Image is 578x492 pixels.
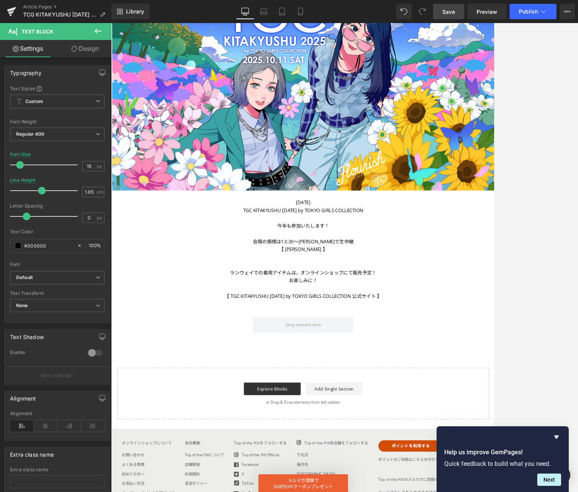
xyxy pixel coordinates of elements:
[24,241,73,250] input: Color
[5,366,110,384] button: More settings
[23,4,111,10] a: Article Pages
[111,4,149,19] a: New Library
[560,4,575,19] button: More
[137,328,328,336] a: 【 TGC KITAKYUSHU [DATE] by TOKYO GIRLS COLLECTION 公式サイト 】
[477,8,497,16] span: Preview
[254,4,273,19] a: Laptop
[236,437,305,453] a: Add Single Section
[10,229,105,234] div: Text Color
[16,131,45,137] b: Regular 400
[10,178,35,183] div: Line Height
[10,152,31,157] div: Font Size
[203,271,262,279] a: 【 [PERSON_NAME] 】
[291,4,310,19] a: Mobile
[467,4,507,19] a: Preview
[510,4,556,19] button: Publish
[444,448,561,457] h2: Help us improve GemPages!
[97,215,103,220] span: px
[10,329,44,340] div: Text Shadow
[97,164,103,169] span: px
[57,40,113,57] a: Design
[25,98,43,105] b: Custom
[10,119,105,125] div: Font Weight
[273,4,291,19] a: Tablet
[22,28,53,35] span: Text Block
[215,309,250,317] span: お楽しみに！
[86,239,104,253] div: %
[126,8,144,15] span: Library
[537,474,561,486] button: Next question
[10,291,105,296] div: Text Transform
[10,262,105,267] div: Font
[18,459,447,464] p: or Drag & Drop elements from left sidebar
[519,8,538,15] span: Publish
[444,460,561,467] p: Quick feedback to build what you need.
[10,447,54,458] div: Extra class name
[10,391,36,402] div: Alignment
[444,432,561,486] div: Help us improve GemPages!
[10,349,80,357] div: Enable
[10,467,105,472] div: Extra class name
[16,274,33,281] i: Default
[236,4,254,19] a: Desktop
[415,4,430,19] button: Redo
[10,203,105,209] div: Letter Spacing
[396,4,412,19] button: Undo
[10,85,105,91] div: Text Styles
[23,12,97,18] span: TCG KITAKYUSHU [DATE] by TOKYO GIRLS COLLECTION 参加！
[10,411,105,416] div: Alignment
[41,372,71,379] p: More settings
[16,303,28,308] b: None
[97,189,103,194] span: em
[160,437,229,453] a: Explore Blocks
[442,8,455,16] span: Save
[10,65,42,76] div: Typography
[552,432,561,442] button: Hide survey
